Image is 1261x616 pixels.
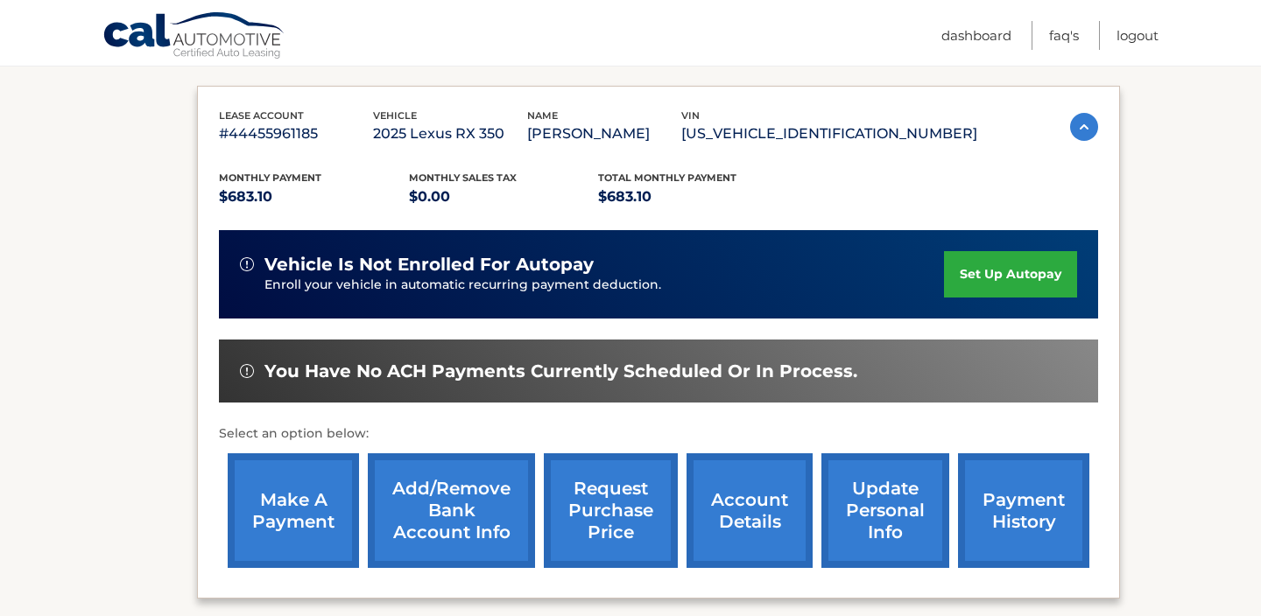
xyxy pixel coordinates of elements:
[368,453,535,568] a: Add/Remove bank account info
[1117,21,1159,50] a: Logout
[373,122,527,146] p: 2025 Lexus RX 350
[1049,21,1079,50] a: FAQ's
[264,254,594,276] span: vehicle is not enrolled for autopay
[219,423,1098,444] p: Select an option below:
[102,11,286,62] a: Cal Automotive
[944,251,1077,297] a: set up autopay
[527,109,558,122] span: name
[527,122,681,146] p: [PERSON_NAME]
[687,453,813,568] a: account details
[1070,113,1098,141] img: accordion-active.svg
[264,360,857,382] span: You have no ACH payments currently scheduled or in process.
[681,109,700,122] span: vin
[228,453,359,568] a: make a payment
[681,122,977,146] p: [US_VEHICLE_IDENTIFICATION_NUMBER]
[240,364,254,378] img: alert-white.svg
[219,109,304,122] span: lease account
[219,122,373,146] p: #44455961185
[240,257,254,271] img: alert-white.svg
[544,453,678,568] a: request purchase price
[219,171,321,184] span: Monthly Payment
[821,453,949,568] a: update personal info
[219,185,409,209] p: $683.10
[409,171,517,184] span: Monthly sales Tax
[598,185,788,209] p: $683.10
[958,453,1089,568] a: payment history
[598,171,736,184] span: Total Monthly Payment
[941,21,1011,50] a: Dashboard
[373,109,417,122] span: vehicle
[264,276,944,295] p: Enroll your vehicle in automatic recurring payment deduction.
[409,185,599,209] p: $0.00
